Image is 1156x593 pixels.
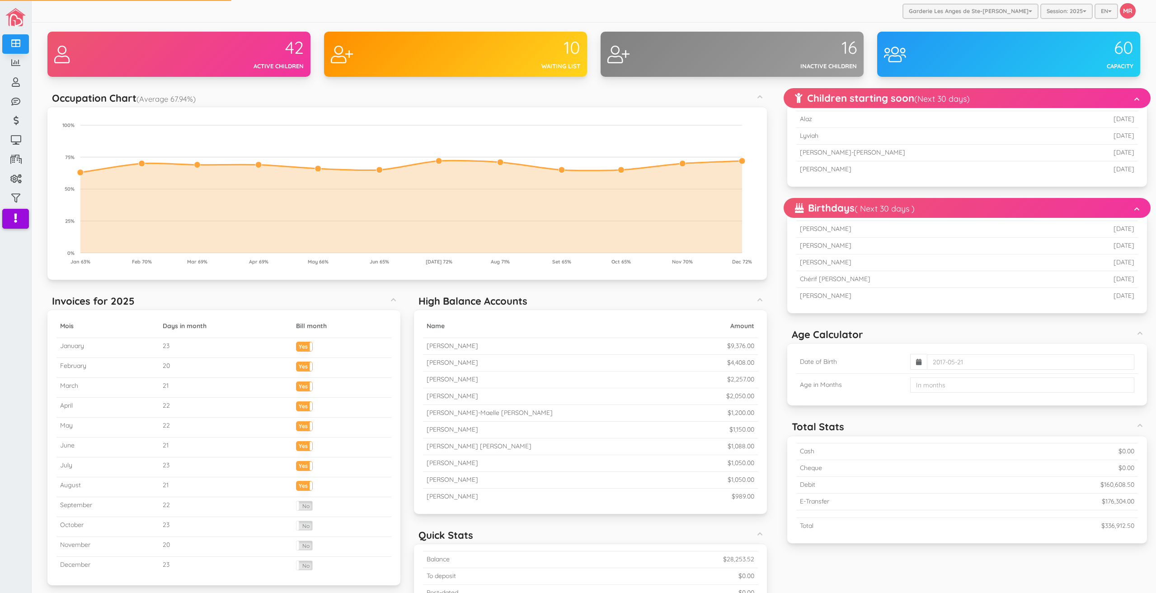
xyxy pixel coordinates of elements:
[56,398,159,418] td: April
[427,375,478,383] small: [PERSON_NAME]
[65,218,75,224] tspan: 25%
[796,518,957,534] td: Total
[56,557,159,577] td: December
[427,392,478,400] small: [PERSON_NAME]
[796,271,1048,288] td: Chérif [PERSON_NAME]
[795,202,915,213] h5: Birthdays
[796,288,1048,304] td: [PERSON_NAME]
[456,62,580,71] div: Waiting list
[796,128,1070,145] td: Lyviah
[957,518,1138,534] td: $336,912.50
[159,557,292,577] td: 23
[914,94,970,104] small: (Next 30 days)
[56,358,159,378] td: February
[957,476,1138,493] td: $160,608.50
[52,296,135,306] h5: Invoices for 2025
[691,323,754,329] h5: Amount
[726,392,754,400] small: $2,050.00
[187,259,207,265] tspan: Mar 69%
[728,459,754,467] small: $1,050.00
[796,111,1070,128] td: Alaz
[728,442,754,450] small: $1,088.00
[427,409,553,417] small: [PERSON_NAME]-Maelle [PERSON_NAME]
[418,296,527,306] h5: High Balance Accounts
[796,443,957,460] td: Cash
[163,323,289,329] h5: Days in month
[427,358,478,367] small: [PERSON_NAME]
[1070,145,1138,161] td: [DATE]
[796,238,1048,254] td: [PERSON_NAME]
[56,418,159,438] td: May
[56,517,159,537] td: October
[159,438,292,457] td: 21
[418,530,473,541] h5: Quick Stats
[159,517,292,537] td: 23
[67,250,75,256] tspan: 0%
[792,329,863,340] h5: Age Calculator
[56,457,159,477] td: July
[5,8,26,26] img: image
[296,402,313,409] label: Yes
[796,350,907,374] td: Date of Birth
[796,460,957,476] td: Cheque
[159,477,292,497] td: 21
[56,438,159,457] td: June
[159,358,292,378] td: 20
[426,259,452,265] tspan: [DATE] 72%
[159,418,292,438] td: 22
[427,442,531,450] small: [PERSON_NAME] [PERSON_NAME]
[427,342,478,350] small: [PERSON_NAME]
[1048,288,1138,304] td: [DATE]
[60,323,155,329] h5: Mois
[56,537,159,557] td: November
[427,475,478,484] small: [PERSON_NAME]
[1070,111,1138,128] td: [DATE]
[159,398,292,418] td: 22
[296,382,313,389] label: Yes
[427,492,478,500] small: [PERSON_NAME]
[423,568,592,585] td: To deposit
[727,358,754,367] small: $4,408.00
[56,338,159,358] td: January
[855,203,915,214] small: ( Next 30 days )
[957,493,1138,510] td: $176,304.00
[159,457,292,477] td: 23
[56,497,159,517] td: September
[732,62,857,71] div: Inactive children
[927,354,1134,370] input: 2017-05-21
[1118,557,1147,584] iframe: chat widget
[552,259,571,265] tspan: Set 65%
[296,541,313,550] label: No
[456,38,580,57] div: 10
[65,186,75,192] tspan: 50%
[296,442,313,448] label: Yes
[796,221,1048,238] td: [PERSON_NAME]
[957,443,1138,460] td: $0.00
[179,62,304,71] div: Active children
[370,259,389,265] tspan: Jun 65%
[728,409,754,417] small: $1,200.00
[132,259,152,265] tspan: Feb 70%
[56,378,159,398] td: March
[592,551,758,568] td: $28,253.52
[427,323,684,329] h5: Name
[427,425,478,433] small: [PERSON_NAME]
[732,38,857,57] div: 16
[727,342,754,350] small: $9,376.00
[308,259,329,265] tspan: May 66%
[1048,238,1138,254] td: [DATE]
[70,259,90,265] tspan: Jan 63%
[159,338,292,358] td: 23
[796,493,957,510] td: E-Transfer
[249,259,268,265] tspan: Apr 69%
[1009,38,1133,57] div: 60
[491,259,510,265] tspan: Aug 71%
[65,154,75,160] tspan: 75%
[296,561,313,570] label: No
[672,259,693,265] tspan: Nov 70%
[792,421,844,432] h5: Total Stats
[957,460,1138,476] td: $0.00
[732,492,754,500] small: $989.00
[296,323,388,329] h5: Bill month
[795,93,970,104] h5: Children starting soon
